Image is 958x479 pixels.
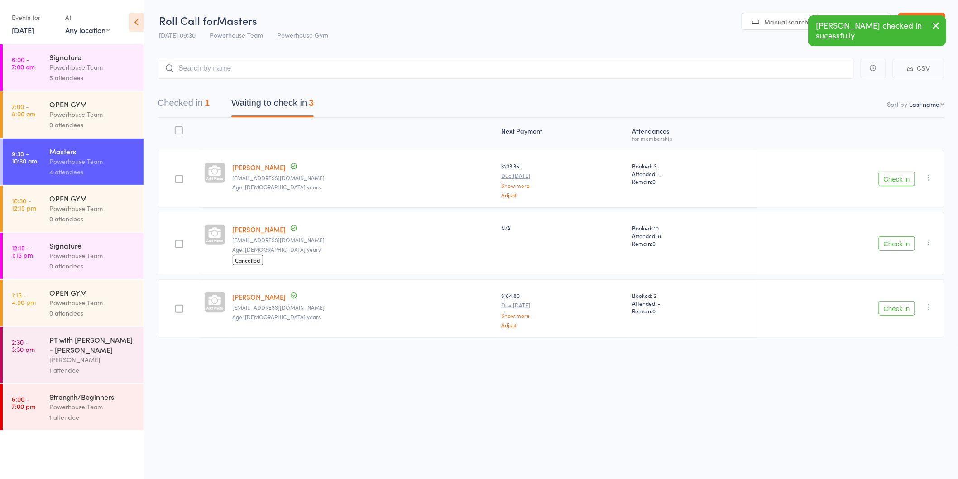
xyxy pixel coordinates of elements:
[632,292,753,299] span: Booked: 2
[502,224,625,232] div: N/A
[502,162,625,198] div: $233.35
[233,237,494,243] small: diannelibke@optusnet.com.au
[49,72,136,83] div: 5 attendees
[49,261,136,271] div: 0 attendees
[879,301,915,316] button: Check in
[12,150,37,164] time: 9:30 - 10:30 am
[233,245,321,253] span: Age: [DEMOGRAPHIC_DATA] years
[65,10,110,25] div: At
[498,122,629,146] div: Next Payment
[3,44,144,91] a: 6:00 -7:00 amSignaturePowerhouse Team5 attendees
[893,59,944,78] button: CSV
[808,15,946,46] div: [PERSON_NAME] checked in sucessfully
[3,91,144,138] a: 7:00 -8:00 amOPEN GYMPowerhouse Team0 attendees
[49,240,136,250] div: Signature
[632,307,753,315] span: Remain:
[502,292,625,327] div: $184.80
[632,170,753,177] span: Attended: -
[765,17,809,26] span: Manual search
[502,302,625,308] small: Due [DATE]
[652,307,656,315] span: 0
[632,232,753,239] span: Attended: 8
[502,172,625,179] small: Due [DATE]
[49,193,136,203] div: OPEN GYM
[502,182,625,188] a: Show more
[233,163,286,172] a: [PERSON_NAME]
[3,186,144,232] a: 10:30 -12:15 pmOPEN GYMPowerhouse Team0 attendees
[233,175,494,181] small: belld2524@gmail.com
[49,156,136,167] div: Powerhouse Team
[49,402,136,412] div: Powerhouse Team
[3,139,144,185] a: 9:30 -10:30 amMastersPowerhouse Team4 attendees
[277,30,328,39] span: Powerhouse Gym
[12,338,35,353] time: 2:30 - 3:30 pm
[12,10,56,25] div: Events for
[233,304,494,311] small: quinnsan@icloud.com
[49,392,136,402] div: Strength/Beginners
[159,30,196,39] span: [DATE] 09:30
[632,177,753,185] span: Remain:
[3,280,144,326] a: 1:15 -4:00 pmOPEN GYMPowerhouse Team0 attendees
[910,100,940,109] div: Last name
[49,167,136,177] div: 4 attendees
[49,146,136,156] div: Masters
[502,192,625,198] a: Adjust
[65,25,110,35] div: Any location
[158,58,854,79] input: Search by name
[628,122,757,146] div: Atten­dances
[49,250,136,261] div: Powerhouse Team
[233,255,263,265] span: Cancelled
[12,244,33,259] time: 12:15 - 1:15 pm
[233,225,286,234] a: [PERSON_NAME]
[210,30,263,39] span: Powerhouse Team
[233,313,321,321] span: Age: [DEMOGRAPHIC_DATA] years
[49,308,136,318] div: 0 attendees
[879,236,915,251] button: Check in
[632,299,753,307] span: Attended: -
[12,395,35,410] time: 6:00 - 7:00 pm
[49,297,136,308] div: Powerhouse Team
[233,183,321,191] span: Age: [DEMOGRAPHIC_DATA] years
[49,214,136,224] div: 0 attendees
[12,103,35,117] time: 7:00 - 8:00 am
[3,384,144,430] a: 6:00 -7:00 pmStrength/BeginnersPowerhouse Team1 attendee
[205,98,210,108] div: 1
[12,197,36,211] time: 10:30 - 12:15 pm
[49,120,136,130] div: 0 attendees
[233,292,286,302] a: [PERSON_NAME]
[3,233,144,279] a: 12:15 -1:15 pmSignaturePowerhouse Team0 attendees
[49,287,136,297] div: OPEN GYM
[158,93,210,117] button: Checked in1
[502,322,625,328] a: Adjust
[632,239,753,247] span: Remain:
[49,62,136,72] div: Powerhouse Team
[898,13,945,31] a: Exit roll call
[49,335,136,354] div: PT with [PERSON_NAME] - [PERSON_NAME]
[49,412,136,422] div: 1 attendee
[632,135,753,141] div: for membership
[49,354,136,365] div: [PERSON_NAME]
[231,93,314,117] button: Waiting to check in3
[49,52,136,62] div: Signature
[49,365,136,375] div: 1 attendee
[49,203,136,214] div: Powerhouse Team
[652,239,656,247] span: 0
[49,109,136,120] div: Powerhouse Team
[49,99,136,109] div: OPEN GYM
[12,56,35,70] time: 6:00 - 7:00 am
[887,100,908,109] label: Sort by
[879,172,915,186] button: Check in
[12,291,36,306] time: 1:15 - 4:00 pm
[632,224,753,232] span: Booked: 10
[3,327,144,383] a: 2:30 -3:30 pmPT with [PERSON_NAME] - [PERSON_NAME][PERSON_NAME]1 attendee
[309,98,314,108] div: 3
[12,25,34,35] a: [DATE]
[502,312,625,318] a: Show more
[652,177,656,185] span: 0
[632,162,753,170] span: Booked: 3
[159,13,217,28] span: Roll Call for
[217,13,257,28] span: Masters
